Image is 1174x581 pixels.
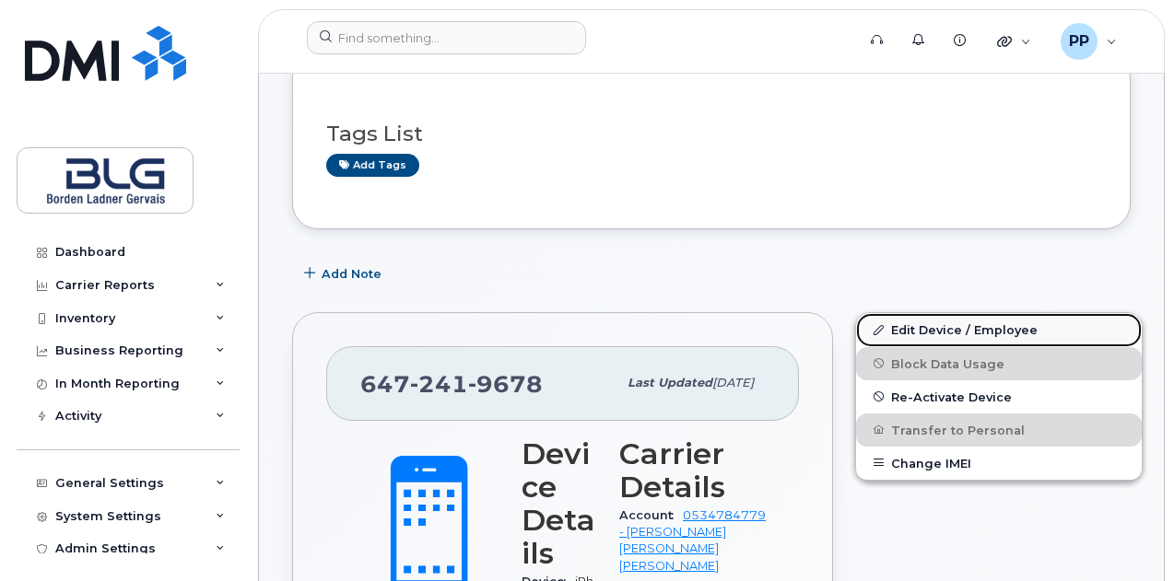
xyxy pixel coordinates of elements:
[326,154,419,177] a: Add tags
[856,380,1142,413] button: Re-Activate Device
[410,370,468,398] span: 241
[360,370,543,398] span: 647
[619,508,766,573] a: 0534784779 - [PERSON_NAME] [PERSON_NAME] [PERSON_NAME]
[619,437,766,504] h3: Carrier Details
[619,508,683,522] span: Account
[1048,23,1130,60] div: Parth Patel
[292,257,397,290] button: Add Note
[891,389,1012,403] span: Re-Activate Device
[984,23,1044,60] div: Quicklinks
[856,347,1142,380] button: Block Data Usage
[307,21,586,54] input: Find something...
[322,265,382,283] span: Add Note
[522,437,597,570] h3: Device Details
[628,376,712,389] span: Last updated
[856,313,1142,346] a: Edit Device / Employee
[326,122,1097,145] h3: Tags List
[1069,30,1089,52] span: PP
[856,413,1142,447] button: Transfer to Personal
[712,376,754,389] span: [DATE]
[468,370,543,398] span: 9678
[856,447,1142,480] button: Change IMEI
